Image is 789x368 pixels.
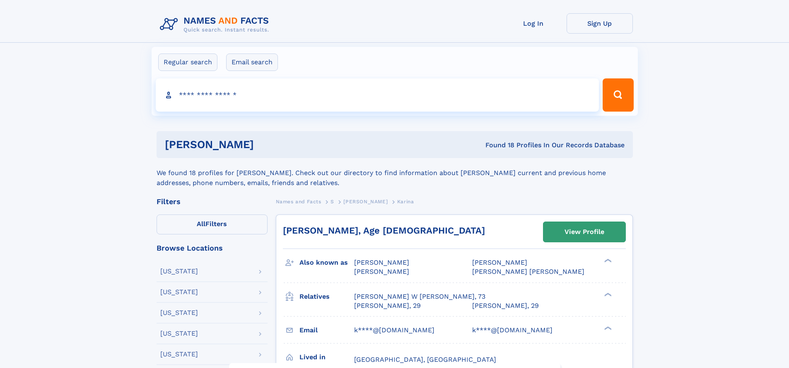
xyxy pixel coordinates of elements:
[472,258,527,266] span: [PERSON_NAME]
[354,292,485,301] a: [PERSON_NAME] W [PERSON_NAME], 73
[602,292,612,297] div: ❯
[165,139,370,150] h1: [PERSON_NAME]
[543,222,625,242] a: View Profile
[602,258,612,263] div: ❯
[157,214,268,234] label: Filters
[226,54,278,71] label: Email search
[354,258,409,266] span: [PERSON_NAME]
[299,323,354,337] h3: Email
[500,13,567,34] a: Log In
[299,290,354,304] h3: Relatives
[354,268,409,275] span: [PERSON_NAME]
[369,141,625,150] div: Found 18 Profiles In Our Records Database
[283,225,485,236] a: [PERSON_NAME], Age [DEMOGRAPHIC_DATA]
[299,256,354,270] h3: Also known as
[343,199,388,205] span: [PERSON_NAME]
[157,198,268,205] div: Filters
[565,222,604,241] div: View Profile
[276,196,321,207] a: Names and Facts
[160,268,198,275] div: [US_STATE]
[156,78,599,112] input: search input
[331,199,334,205] span: S
[567,13,633,34] a: Sign Up
[160,289,198,295] div: [US_STATE]
[331,196,334,207] a: S
[603,78,633,112] button: Search Button
[157,158,633,188] div: We found 18 profiles for [PERSON_NAME]. Check out our directory to find information about [PERSON...
[160,330,198,337] div: [US_STATE]
[472,268,584,275] span: [PERSON_NAME] [PERSON_NAME]
[343,196,388,207] a: [PERSON_NAME]
[157,13,276,36] img: Logo Names and Facts
[602,325,612,331] div: ❯
[160,351,198,358] div: [US_STATE]
[354,356,496,363] span: [GEOGRAPHIC_DATA], [GEOGRAPHIC_DATA]
[354,301,421,310] a: [PERSON_NAME], 29
[299,350,354,364] h3: Lived in
[157,244,268,252] div: Browse Locations
[397,199,414,205] span: Karina
[158,54,217,71] label: Regular search
[197,220,205,228] span: All
[160,310,198,316] div: [US_STATE]
[472,301,539,310] a: [PERSON_NAME], 29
